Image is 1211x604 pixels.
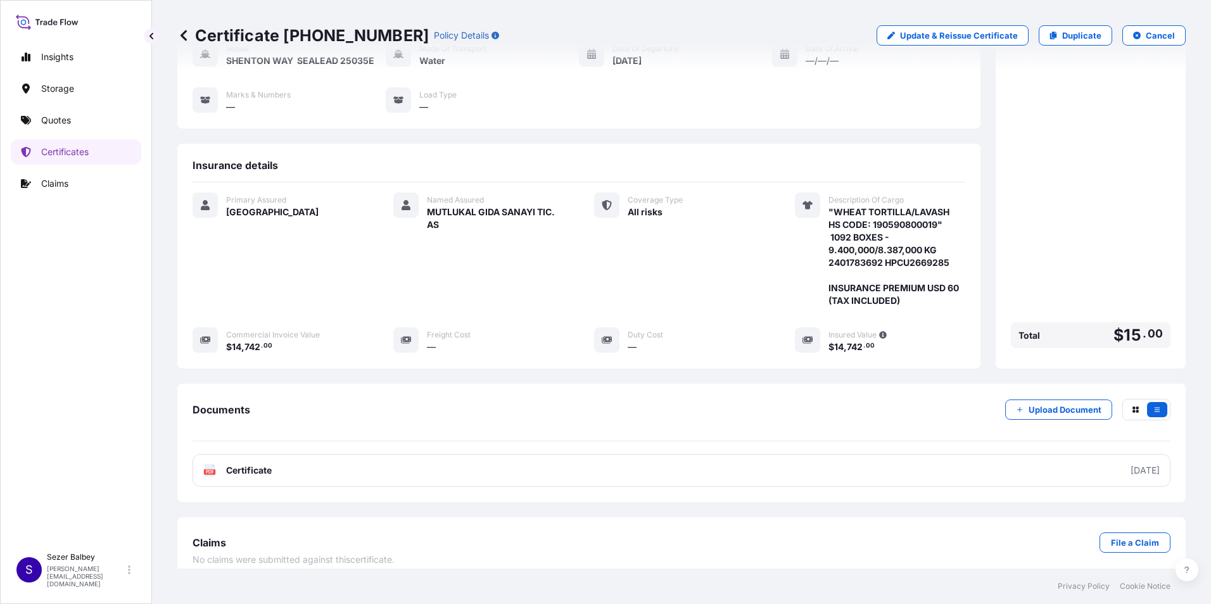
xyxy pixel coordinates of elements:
[11,171,141,196] a: Claims
[1062,29,1101,42] p: Duplicate
[206,470,214,474] text: PDF
[1100,532,1170,553] a: File a Claim
[177,25,429,46] p: Certificate [PHONE_NUMBER]
[427,341,436,353] span: —
[628,206,663,218] span: All risks
[226,330,320,340] span: Commercial Invoice Value
[11,139,141,165] a: Certificates
[193,536,226,549] span: Claims
[1124,327,1141,343] span: 15
[47,565,125,588] p: [PERSON_NAME][EMAIL_ADDRESS][DOMAIN_NAME]
[193,159,278,172] span: Insurance details
[1143,330,1146,337] span: .
[232,343,241,351] span: 14
[1005,400,1112,420] button: Upload Document
[1039,25,1112,46] a: Duplicate
[1146,29,1175,42] p: Cancel
[41,177,68,190] p: Claims
[427,330,471,340] span: Freight Cost
[1148,330,1163,337] span: 00
[877,25,1029,46] a: Update & Reissue Certificate
[628,341,637,353] span: —
[11,44,141,70] a: Insights
[241,343,244,351] span: ,
[25,563,33,576] span: S
[419,90,457,100] span: Load Type
[193,454,1170,487] a: PDFCertificate[DATE]
[828,343,834,351] span: $
[1111,536,1159,549] p: File a Claim
[900,29,1018,42] p: Update & Reissue Certificate
[1018,329,1040,342] span: Total
[263,344,272,348] span: 00
[1120,581,1170,591] a: Cookie Notice
[427,206,564,231] span: MUTLUKAL GIDA SANAYI TIC. AS
[866,344,875,348] span: 00
[828,195,904,205] span: Description Of Cargo
[1029,403,1101,416] p: Upload Document
[419,101,428,113] span: —
[828,330,877,340] span: Insured Value
[844,343,847,351] span: ,
[193,553,395,566] span: No claims were submitted against this certificate .
[1113,327,1124,343] span: $
[41,146,89,158] p: Certificates
[427,195,484,205] span: Named Assured
[261,344,263,348] span: .
[226,206,319,218] span: [GEOGRAPHIC_DATA]
[244,343,260,351] span: 742
[434,29,489,42] p: Policy Details
[41,51,73,63] p: Insights
[226,464,272,477] span: Certificate
[11,76,141,101] a: Storage
[1131,464,1160,477] div: [DATE]
[628,195,683,205] span: Coverage Type
[41,114,71,127] p: Quotes
[1058,581,1110,591] a: Privacy Policy
[226,195,286,205] span: Primary Assured
[11,108,141,133] a: Quotes
[863,344,865,348] span: .
[847,343,863,351] span: 742
[226,90,291,100] span: Marks & Numbers
[41,82,74,95] p: Storage
[226,101,235,113] span: —
[47,552,125,562] p: Sezer Balbey
[834,343,844,351] span: 14
[226,343,232,351] span: $
[193,403,250,416] span: Documents
[1122,25,1186,46] button: Cancel
[628,330,663,340] span: Duty Cost
[828,206,965,307] span: "WHEAT TORTILLA/LAVASH HS CODE: 190590800019" 1092 BOXES - 9.400,000/8.387,000 KG 2401783692 HPCU...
